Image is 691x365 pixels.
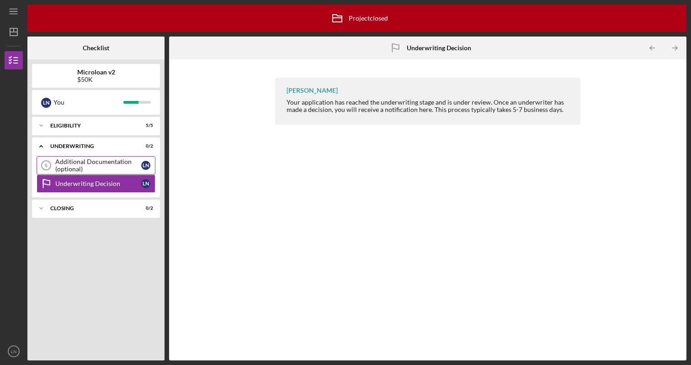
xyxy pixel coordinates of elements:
[287,87,338,94] div: [PERSON_NAME]
[53,95,123,110] div: You
[137,206,153,211] div: 0 / 2
[55,158,141,173] div: Additional Documentation (optional)
[141,161,150,170] div: L N
[41,98,51,108] div: L N
[37,175,155,193] a: Underwriting DecisionLN
[50,143,130,149] div: Underwriting
[287,99,571,113] div: Your application has reached the underwriting stage and is under review. Once an underwriter has ...
[137,123,153,128] div: 5 / 5
[50,123,130,128] div: Eligibility
[37,156,155,175] a: 6Additional Documentation (optional)LN
[137,143,153,149] div: 0 / 2
[83,44,109,52] b: Checklist
[11,349,16,354] text: LN
[77,69,115,76] b: Microloan v2
[326,7,388,30] div: Project closed
[45,163,48,168] tspan: 6
[77,76,115,83] div: $50K
[407,44,471,52] b: Underwriting Decision
[5,342,23,360] button: LN
[55,180,141,187] div: Underwriting Decision
[50,206,130,211] div: Closing
[141,179,150,188] div: L N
